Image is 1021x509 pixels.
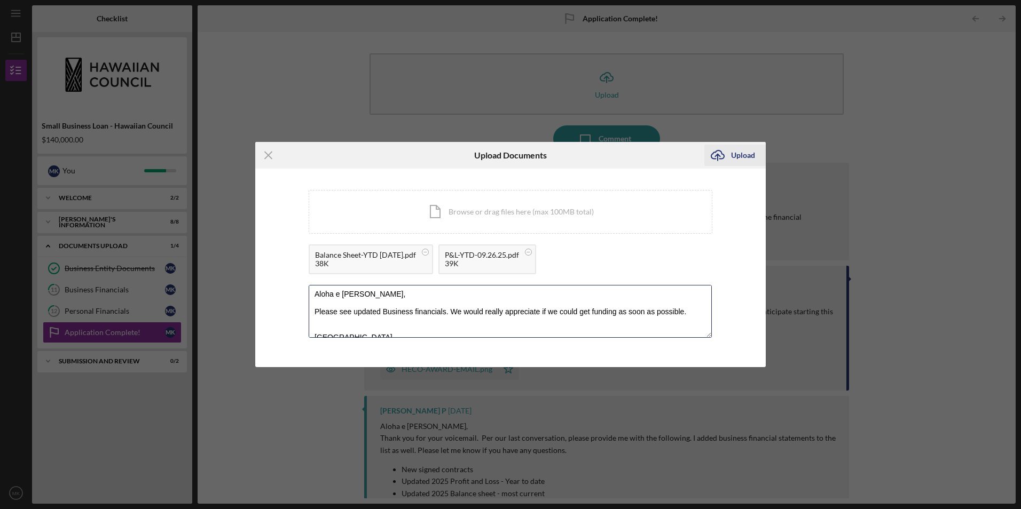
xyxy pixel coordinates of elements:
div: P&L-YTD-09.26.25.pdf [445,251,519,259]
textarea: Aloha e [PERSON_NAME], Please see updated Business financials. We would really appreciate if we c... [309,285,712,337]
h6: Upload Documents [474,150,547,160]
button: Upload [704,145,766,166]
div: Upload [731,145,755,166]
div: 38K [315,259,416,268]
div: Balance Sheet-YTD [DATE].pdf [315,251,416,259]
div: 39K [445,259,519,268]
